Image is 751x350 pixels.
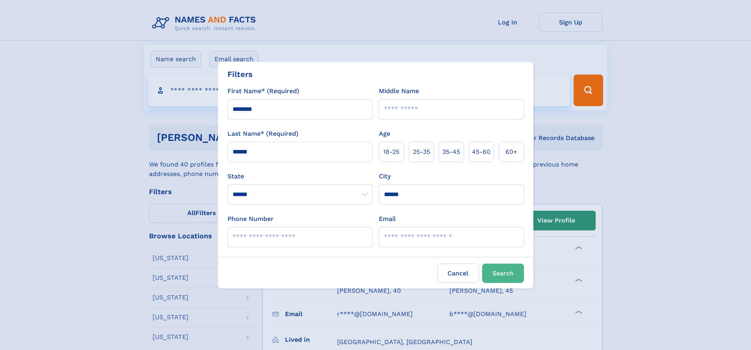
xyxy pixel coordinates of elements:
[505,147,517,157] span: 60+
[472,147,490,157] span: 45‑60
[379,129,390,139] label: Age
[482,264,524,283] button: Search
[379,86,419,96] label: Middle Name
[227,68,253,80] div: Filters
[227,214,274,224] label: Phone Number
[379,172,391,181] label: City
[413,147,430,157] span: 25‑35
[227,129,298,139] label: Last Name* (Required)
[227,86,299,96] label: First Name* (Required)
[442,147,460,157] span: 35‑45
[437,264,479,283] label: Cancel
[383,147,399,157] span: 18‑25
[227,172,373,181] label: State
[379,214,396,224] label: Email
